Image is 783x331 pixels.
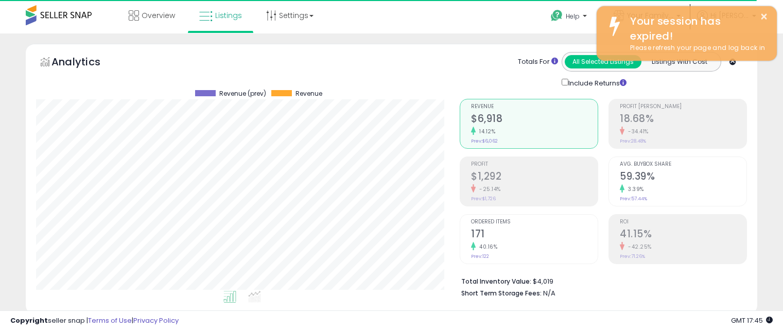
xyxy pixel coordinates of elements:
small: -34.41% [624,128,649,135]
span: ROI [620,219,746,225]
a: Terms of Use [88,316,132,325]
span: N/A [543,288,555,298]
h2: 171 [471,228,598,242]
span: Avg. Buybox Share [620,162,746,167]
h2: 18.68% [620,113,746,127]
span: Profit [PERSON_NAME] [620,104,746,110]
div: seller snap | | [10,316,179,326]
small: Prev: 122 [471,253,489,259]
span: Overview [142,10,175,21]
h2: $6,918 [471,113,598,127]
div: Totals For [518,57,558,67]
small: 3.39% [624,185,644,193]
b: Total Inventory Value: [461,277,531,286]
span: Profit [471,162,598,167]
h2: 59.39% [620,170,746,184]
span: Revenue [295,90,322,97]
span: Ordered Items [471,219,598,225]
button: × [760,10,768,23]
strong: Copyright [10,316,48,325]
span: Revenue (prev) [219,90,266,97]
span: Listings [215,10,242,21]
div: Please refresh your page and log back in [622,43,769,53]
div: Include Returns [554,77,639,89]
h2: 41.15% [620,228,746,242]
b: Short Term Storage Fees: [461,289,542,298]
span: 2025-08-12 17:45 GMT [731,316,773,325]
h2: $1,292 [471,170,598,184]
a: Help [543,2,597,33]
small: 40.16% [476,243,497,251]
span: Revenue [471,104,598,110]
a: Privacy Policy [133,316,179,325]
small: -42.25% [624,243,652,251]
small: Prev: 28.48% [620,138,646,144]
li: $4,019 [461,274,739,287]
div: Your session has expired! [622,14,769,43]
small: Prev: $6,062 [471,138,498,144]
i: Get Help [550,9,563,22]
small: Prev: 71.26% [620,253,645,259]
small: Prev: 57.44% [620,196,647,202]
small: 14.12% [476,128,495,135]
small: -25.14% [476,185,501,193]
button: All Selected Listings [565,55,641,68]
small: Prev: $1,726 [471,196,496,202]
button: Listings With Cost [641,55,718,68]
span: Help [566,12,580,21]
h5: Analytics [51,55,120,72]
